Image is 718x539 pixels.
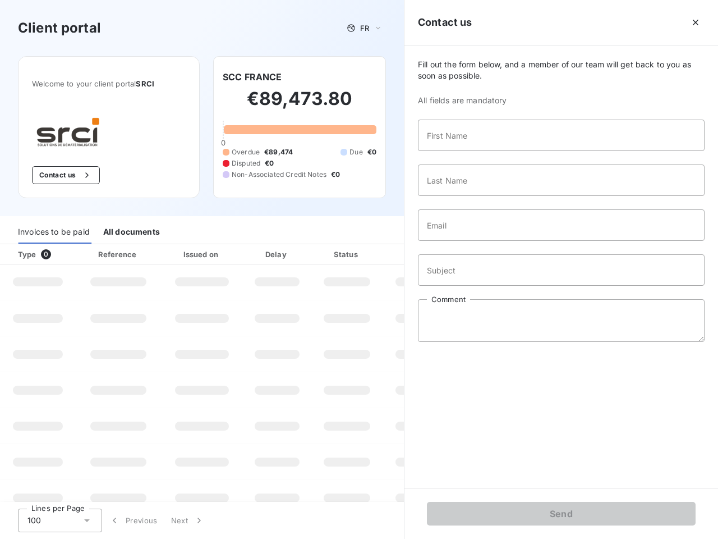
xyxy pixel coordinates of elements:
span: €0 [331,170,340,180]
span: 0 [221,138,225,147]
div: Type [11,249,73,260]
span: Disputed [232,158,260,168]
div: All documents [103,220,160,244]
span: €0 [367,147,376,157]
h6: SCC FRANCE [223,70,282,84]
input: placeholder [418,254,705,286]
h3: Client portal [18,18,101,38]
div: Issued on [163,249,241,260]
div: Invoices to be paid [18,220,90,244]
div: Status [314,249,380,260]
span: €89,474 [264,147,293,157]
span: FR [360,24,369,33]
h5: Contact us [418,15,472,30]
span: SRCI [136,79,154,88]
span: 100 [27,515,41,526]
span: Non-Associated Credit Notes [232,170,326,180]
img: Company logo [32,115,104,148]
span: Welcome to your client portal [32,79,186,88]
div: Delay [245,249,309,260]
span: Fill out the form below, and a member of our team will get back to you as soon as possible. [418,59,705,81]
span: Overdue [232,147,260,157]
button: Send [427,502,696,526]
button: Contact us [32,166,100,184]
span: €0 [265,158,274,168]
input: placeholder [418,165,705,196]
button: Next [164,509,211,532]
button: Previous [102,509,164,532]
span: Due [349,147,362,157]
input: placeholder [418,209,705,241]
div: Reference [98,250,136,259]
span: All fields are mandatory [418,95,705,106]
input: placeholder [418,120,705,151]
div: Amount [385,249,457,260]
h2: €89,473.80 [223,88,376,121]
span: 0 [41,249,51,259]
